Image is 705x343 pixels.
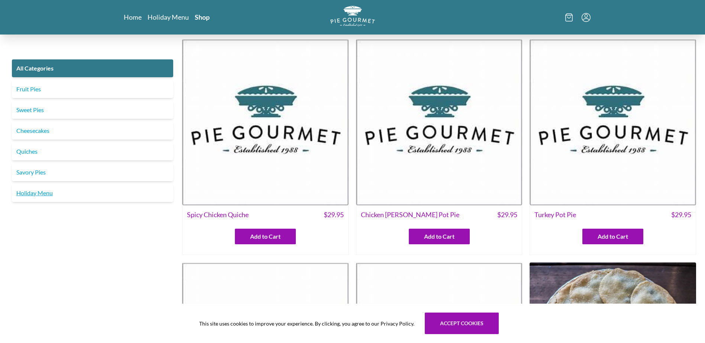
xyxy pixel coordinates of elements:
[250,232,281,241] span: Add to Cart
[195,13,210,22] a: Shop
[12,122,173,140] a: Cheesecakes
[148,13,189,22] a: Holiday Menu
[671,210,691,220] span: $ 29.95
[199,320,414,327] span: This site uses cookies to improve your experience. By clicking, you agree to our Privacy Policy.
[497,210,517,220] span: $ 29.95
[330,6,375,26] img: logo
[425,313,499,334] button: Accept cookies
[124,13,142,22] a: Home
[598,232,628,241] span: Add to Cart
[582,229,643,244] button: Add to Cart
[324,210,344,220] span: $ 29.95
[356,39,523,205] img: Chicken Curry Pot Pie
[12,101,173,119] a: Sweet Pies
[12,163,173,181] a: Savory Pies
[187,210,249,220] span: Spicy Chicken Quiche
[534,210,576,220] span: Turkey Pot Pie
[582,13,591,22] button: Menu
[182,39,349,205] img: Spicy Chicken Quiche
[12,143,173,160] a: Quiches
[12,59,173,77] a: All Categories
[330,6,375,29] a: Logo
[361,210,459,220] span: Chicken [PERSON_NAME] Pot Pie
[12,80,173,98] a: Fruit Pies
[530,39,696,205] img: Turkey Pot Pie
[12,184,173,202] a: Holiday Menu
[409,229,470,244] button: Add to Cart
[235,229,296,244] button: Add to Cart
[424,232,455,241] span: Add to Cart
